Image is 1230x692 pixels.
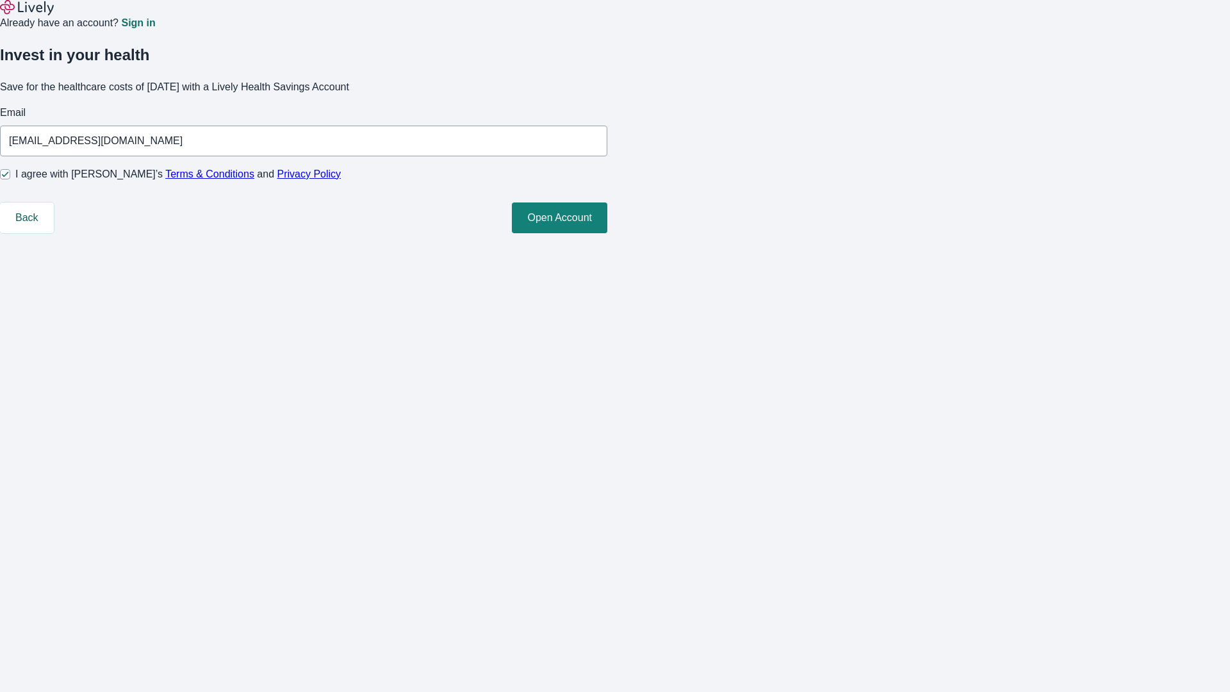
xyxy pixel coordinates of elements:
a: Terms & Conditions [165,169,254,179]
a: Privacy Policy [277,169,341,179]
span: I agree with [PERSON_NAME]’s and [15,167,341,182]
a: Sign in [121,18,155,28]
button: Open Account [512,202,607,233]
